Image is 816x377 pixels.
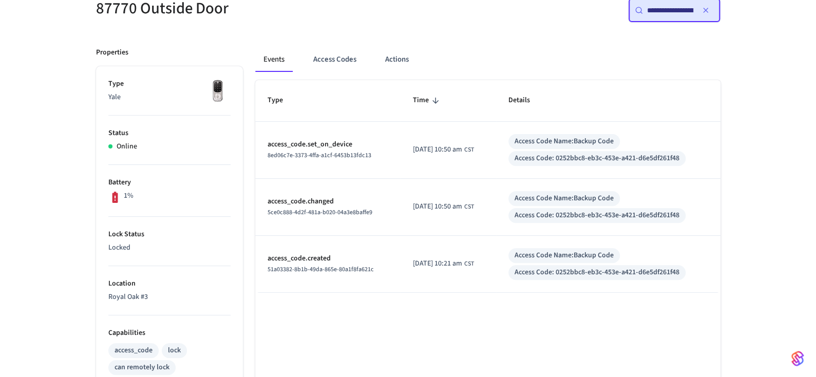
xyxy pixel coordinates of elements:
[515,250,614,261] div: Access Code Name: Backup Code
[268,196,388,207] p: access_code.changed
[108,278,231,289] p: Location
[515,193,614,204] div: Access Code Name: Backup Code
[515,136,614,147] div: Access Code Name: Backup Code
[255,47,720,72] div: ant example
[108,229,231,240] p: Lock Status
[108,177,231,188] p: Battery
[268,139,388,150] p: access_code.set_on_device
[268,208,372,217] span: 5ce0c888-4d2f-481a-b020-04a3e8baffe9
[413,258,462,269] span: [DATE] 10:21 am
[377,47,417,72] button: Actions
[124,191,134,201] p: 1%
[413,201,462,212] span: [DATE] 10:50 am
[413,144,474,155] div: Asia/Shanghai
[115,345,153,356] div: access_code
[108,79,231,89] p: Type
[205,79,231,104] img: Yale Assure Touchscreen Wifi Smart Lock, Satin Nickel, Front
[464,145,474,155] span: CST
[268,265,374,274] span: 51a03382-8b1b-49da-865e-80a1f8fa621c
[255,80,720,292] table: sticky table
[168,345,181,356] div: lock
[515,210,679,221] div: Access Code: 0252bbc8-eb3c-453e-a421-d6e5df261f48
[515,267,679,278] div: Access Code: 0252bbc8-eb3c-453e-a421-d6e5df261f48
[108,92,231,103] p: Yale
[413,144,462,155] span: [DATE] 10:50 am
[515,153,679,164] div: Access Code: 0252bbc8-eb3c-453e-a421-d6e5df261f48
[108,292,231,303] p: Royal Oak #3
[413,258,474,269] div: Asia/Shanghai
[268,253,388,264] p: access_code.created
[508,92,543,108] span: Details
[268,151,371,160] span: 8ed06c7e-3373-4ffa-a1cf-6453b13fdc13
[464,202,474,212] span: CST
[464,259,474,269] span: CST
[96,47,128,58] p: Properties
[115,362,169,373] div: can remotely lock
[255,47,293,72] button: Events
[108,242,231,253] p: Locked
[413,92,442,108] span: Time
[305,47,365,72] button: Access Codes
[117,141,137,152] p: Online
[268,92,296,108] span: Type
[413,201,474,212] div: Asia/Shanghai
[791,350,804,367] img: SeamLogoGradient.69752ec5.svg
[108,328,231,338] p: Capabilities
[108,128,231,139] p: Status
